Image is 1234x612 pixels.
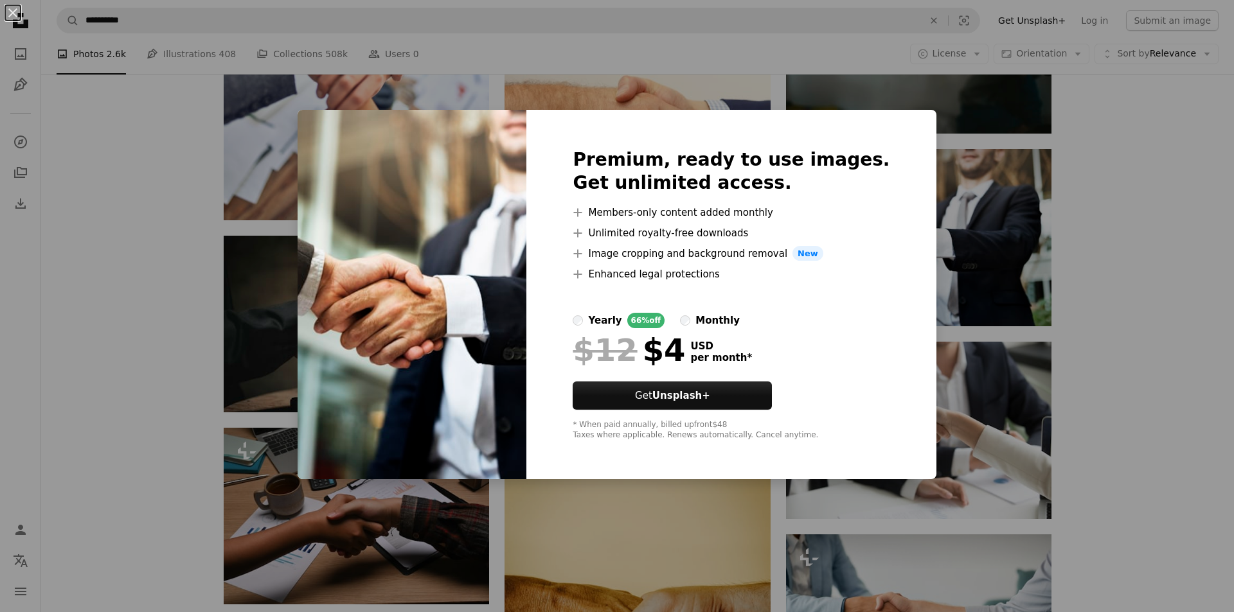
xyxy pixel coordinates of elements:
[680,315,690,326] input: monthly
[298,110,526,480] img: premium_photo-1722945742888-b8e43241d8b0
[573,246,890,261] li: Image cropping and background removal
[588,313,621,328] div: yearly
[573,381,772,410] button: GetUnsplash+
[573,148,890,195] h2: Premium, ready to use images. Get unlimited access.
[573,267,890,282] li: Enhanced legal protections
[573,420,890,441] div: * When paid annually, billed upfront $48 Taxes where applicable. Renews automatically. Cancel any...
[573,205,890,220] li: Members-only content added monthly
[573,315,583,326] input: yearly66%off
[690,340,752,352] span: USD
[695,313,740,328] div: monthly
[627,313,665,328] div: 66% off
[573,333,685,367] div: $4
[690,352,752,363] span: per month *
[573,225,890,241] li: Unlimited royalty-free downloads
[573,333,637,367] span: $12
[792,246,823,261] span: New
[652,390,710,401] strong: Unsplash+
